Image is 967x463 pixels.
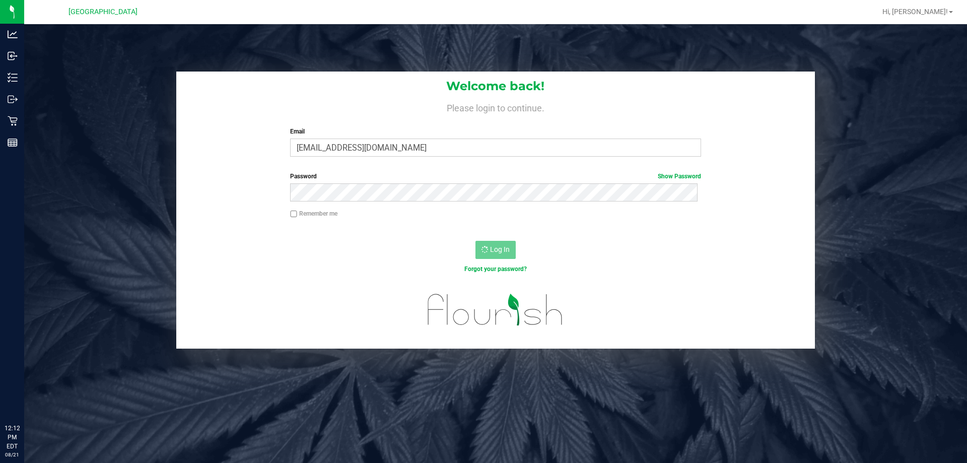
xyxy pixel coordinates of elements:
[176,80,815,93] h1: Welcome back!
[5,424,20,451] p: 12:12 PM EDT
[8,29,18,39] inline-svg: Analytics
[176,101,815,113] h4: Please login to continue.
[8,116,18,126] inline-svg: Retail
[290,173,317,180] span: Password
[416,284,575,336] img: flourish_logo.svg
[475,241,516,259] button: Log In
[8,138,18,148] inline-svg: Reports
[658,173,701,180] a: Show Password
[8,51,18,61] inline-svg: Inbound
[290,211,297,218] input: Remember me
[68,8,137,16] span: [GEOGRAPHIC_DATA]
[290,209,337,218] label: Remember me
[290,127,701,136] label: Email
[8,94,18,104] inline-svg: Outbound
[490,245,510,253] span: Log In
[5,451,20,458] p: 08/21
[882,8,948,16] span: Hi, [PERSON_NAME]!
[8,73,18,83] inline-svg: Inventory
[464,266,527,273] a: Forgot your password?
